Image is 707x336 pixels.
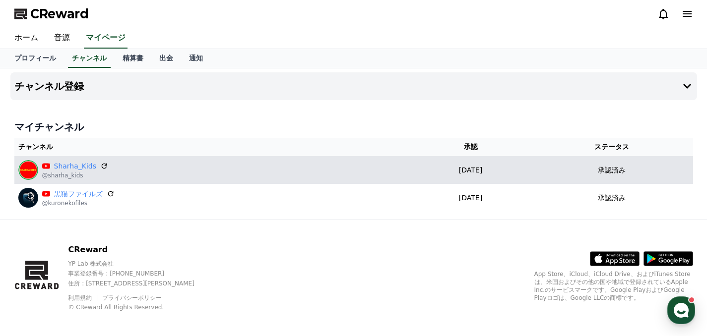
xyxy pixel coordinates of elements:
[411,138,530,156] th: 承認
[415,165,526,175] p: [DATE]
[82,269,112,277] span: Messages
[42,199,115,207] p: @kuronekofiles
[68,280,211,287] p: 住所 : [STREET_ADDRESS][PERSON_NAME]
[534,270,693,302] p: App Store、iCloud、iCloud Drive、およびiTunes Storeは、米国およびその他の国や地域で登録されているApple Inc.のサービスマークです。Google P...
[46,28,78,49] a: 音源
[18,160,38,180] img: Sharha_Kids
[68,244,211,256] p: CReward
[6,49,64,68] a: プロフィール
[128,254,191,279] a: Settings
[84,28,128,49] a: マイページ
[181,49,211,68] a: 通知
[68,303,211,311] p: © CReward All Rights Reserved.
[14,81,84,92] h4: チャンネル登録
[415,193,526,203] p: [DATE]
[14,138,411,156] th: チャンネル
[18,188,38,208] img: 黒猫ファイルズ
[6,28,46,49] a: ホーム
[14,120,693,134] h4: マイチャンネル
[65,254,128,279] a: Messages
[68,294,99,301] a: 利用規約
[14,6,89,22] a: CReward
[530,138,693,156] th: ステータス
[68,260,211,268] p: YP Lab 株式会社
[30,6,89,22] span: CReward
[42,171,109,179] p: @sharha_kids
[54,189,103,199] a: 黒猫ファイルズ
[54,161,97,171] a: Sharha_Kids
[598,193,626,203] p: 承認済み
[68,270,211,278] p: 事業登録番号 : [PHONE_NUMBER]
[147,269,171,277] span: Settings
[10,72,697,100] button: チャンネル登録
[25,269,43,277] span: Home
[3,254,65,279] a: Home
[115,49,151,68] a: 精算書
[68,49,111,68] a: チャンネル
[102,294,162,301] a: プライバシーポリシー
[598,165,626,175] p: 承認済み
[151,49,181,68] a: 出金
